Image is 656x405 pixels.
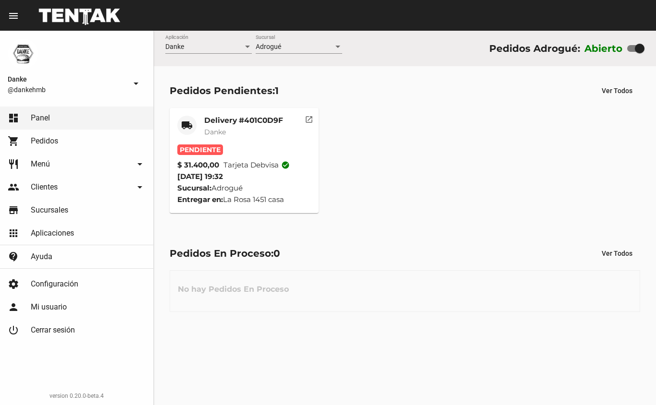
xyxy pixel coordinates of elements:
span: Tarjeta debvisa [223,159,290,171]
span: Aplicaciones [31,228,74,238]
span: Adrogué [256,43,281,50]
mat-icon: dashboard [8,112,19,124]
span: [DATE] 19:32 [177,172,223,181]
mat-icon: open_in_new [305,114,313,122]
mat-icon: arrow_drop_down [134,158,146,170]
span: Danke [8,73,126,85]
mat-icon: shopping_cart [8,135,19,147]
strong: Entregar en: [177,195,223,204]
strong: Sucursal: [177,183,211,192]
span: Menú [31,159,50,169]
mat-icon: restaurant [8,158,19,170]
div: Pedidos Adrogué: [489,41,580,56]
button: Ver Todos [594,82,640,99]
span: Danke [165,43,184,50]
div: Pedidos Pendientes: [170,83,279,98]
span: Ayuda [31,252,52,262]
strong: $ 31.400,00 [177,159,219,171]
span: Configuración [31,279,78,289]
span: 1 [275,85,279,96]
span: Danke [204,128,226,136]
mat-icon: settings [8,278,19,290]
mat-icon: arrow_drop_down [134,181,146,193]
span: Pedidos [31,136,58,146]
mat-icon: check_circle [281,161,290,169]
mat-icon: power_settings_new [8,324,19,336]
mat-icon: local_shipping [181,119,193,131]
span: Ver Todos [602,87,632,95]
span: Cerrar sesión [31,325,75,335]
label: Abierto [584,41,623,56]
div: version 0.20.0-beta.4 [8,391,146,401]
div: La Rosa 1451 casa [177,194,311,205]
mat-icon: apps [8,227,19,239]
div: Pedidos En Proceso: [170,246,280,261]
mat-icon: person [8,301,19,313]
mat-icon: contact_support [8,251,19,262]
span: @dankehmb [8,85,126,95]
mat-icon: people [8,181,19,193]
span: Mi usuario [31,302,67,312]
span: Clientes [31,182,58,192]
mat-icon: menu [8,10,19,22]
mat-icon: store [8,204,19,216]
span: 0 [273,248,280,259]
mat-card-title: Delivery #401C0D9F [204,116,283,125]
span: Panel [31,113,50,123]
span: Ver Todos [602,250,632,257]
div: Adrogué [177,182,311,194]
img: 1d4517d0-56da-456b-81f5-6111ccf01445.png [8,38,38,69]
span: Pendiente [177,144,223,155]
h3: No hay Pedidos En Proceso [170,275,297,304]
span: Sucursales [31,205,68,215]
mat-icon: arrow_drop_down [130,78,142,89]
button: Ver Todos [594,245,640,262]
